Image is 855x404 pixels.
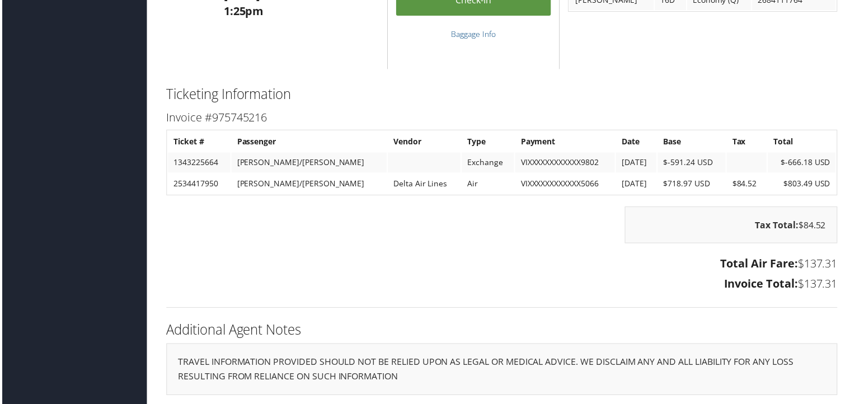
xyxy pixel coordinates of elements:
[231,175,387,195] td: [PERSON_NAME]/[PERSON_NAME]
[462,132,515,152] th: Type
[462,175,515,195] td: Air
[617,175,658,195] td: [DATE]
[516,175,616,195] td: VIXXXXXXXXXXXX5066
[388,132,461,152] th: Vendor
[165,85,840,104] h2: Ticketing Information
[516,153,616,173] td: VIXXXXXXXXXXXX9802
[231,132,387,152] th: Passenger
[770,132,838,152] th: Total
[729,175,769,195] td: $84.52
[726,278,800,293] strong: Invoice Total:
[626,208,840,245] div: $84.52
[165,278,840,293] h3: $137.31
[167,132,229,152] th: Ticket #
[729,132,769,152] th: Tax
[231,153,387,173] td: [PERSON_NAME]/[PERSON_NAME]
[388,175,461,195] td: Delta Air Lines
[177,357,828,386] p: TRAVEL INFORMATION PROVIDED SHOULD NOT BE RELIED UPON AS LEGAL OR MEDICAL ADVICE. WE DISCLAIM ANY...
[452,29,496,39] a: Baggage Info
[462,153,515,173] td: Exchange
[165,110,840,126] h3: Invoice #975745216
[659,132,727,152] th: Base
[165,257,840,273] h3: $137.31
[659,153,727,173] td: $-591.24 USD
[516,132,616,152] th: Payment
[165,322,840,341] h2: Additional Agent Notes
[617,132,658,152] th: Date
[167,175,229,195] td: 2534417950
[757,220,801,232] strong: Tax Total:
[722,257,800,273] strong: Total Air Fare:
[659,175,727,195] td: $718.97 USD
[770,153,838,173] td: $-666.18 USD
[223,3,263,18] strong: 1:25pm
[770,175,838,195] td: $803.49 USD
[617,153,658,173] td: [DATE]
[167,153,229,173] td: 1343225664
